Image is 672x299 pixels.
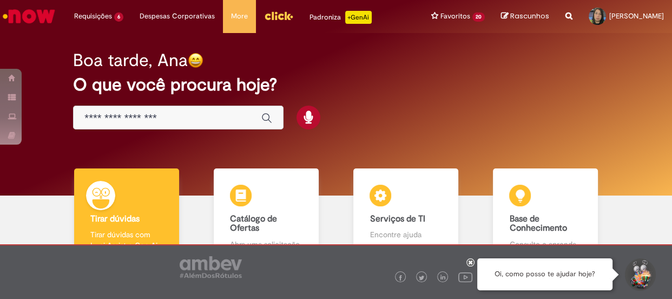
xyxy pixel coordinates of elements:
[510,11,549,21] span: Rascunhos
[57,168,196,262] a: Tirar dúvidas Tirar dúvidas com Lupi Assist e Gen Ai
[188,53,203,68] img: happy-face.png
[196,168,336,262] a: Catálogo de Ofertas Abra uma solicitação
[477,258,612,290] div: Oi, como posso te ajudar hoje?
[440,275,446,281] img: logo_footer_linkedin.png
[458,270,472,284] img: logo_footer_youtube.png
[73,75,598,94] h2: O que você procura hoje?
[114,12,123,22] span: 6
[609,11,664,21] span: [PERSON_NAME]
[74,11,112,22] span: Requisições
[440,11,470,22] span: Favoritos
[1,5,57,27] img: ServiceNow
[370,229,442,240] p: Encontre ajuda
[230,239,302,250] p: Abra uma solicitação
[231,11,248,22] span: More
[398,275,403,281] img: logo_footer_facebook.png
[476,168,615,262] a: Base de Conhecimento Consulte e aprenda
[336,168,476,262] a: Serviços de TI Encontre ajuda
[309,11,372,24] div: Padroniza
[472,12,485,22] span: 20
[345,11,372,24] p: +GenAi
[73,51,188,70] h2: Boa tarde, Ana
[90,229,162,251] p: Tirar dúvidas com Lupi Assist e Gen Ai
[370,213,425,224] b: Serviços de TI
[90,213,140,224] b: Tirar dúvidas
[140,11,215,22] span: Despesas Corporativas
[509,213,566,234] b: Base de Conhecimento
[509,239,581,250] p: Consulte e aprenda
[623,258,656,291] button: Iniciar Conversa de Suporte
[501,11,549,22] a: Rascunhos
[419,275,424,281] img: logo_footer_twitter.png
[230,213,277,234] b: Catálogo de Ofertas
[264,8,293,24] img: click_logo_yellow_360x200.png
[180,256,242,278] img: logo_footer_ambev_rotulo_gray.png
